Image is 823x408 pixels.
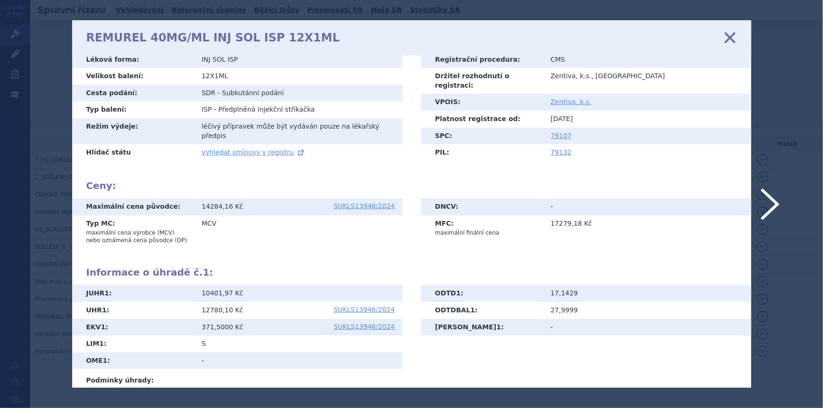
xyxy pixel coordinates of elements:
a: SUKLS13946/2024 [334,323,395,330]
a: zavřít [723,31,737,45]
th: Registrační procedura: [421,51,544,68]
span: ISP [202,106,212,113]
td: 17279,18 Kč [544,215,751,241]
span: SDR [202,89,216,97]
th: Léková forma: [72,51,195,68]
th: Cesta podání: [72,85,195,102]
th: PIL: [421,144,544,161]
th: MFC: [421,215,544,241]
a: SUKLS13946/2024 [334,203,395,209]
span: 12780,10 Kč [202,306,243,314]
p: maximální finální cena [435,229,537,237]
span: 1 [105,289,109,297]
td: - [195,352,402,369]
td: S [195,335,402,352]
th: Maximální cena původce: [72,198,195,215]
a: 79107 [551,132,572,139]
span: 1 [100,340,104,347]
th: ODTD : [421,285,544,302]
th: VPOIS: [421,94,544,111]
a: 79132 [551,148,572,156]
th: LIM : [72,335,195,352]
span: 371,5000 Kč [202,323,243,331]
span: - [217,89,220,97]
span: 1 [103,357,108,364]
th: SPC: [421,128,544,145]
td: INJ SOL ISP [195,51,402,68]
th: EKV : [72,319,195,336]
th: ODTDBAL : [421,302,544,319]
td: léčivý přípravek může být vydáván pouze na lékařský předpis [195,118,402,144]
td: 27,9999 [544,302,751,319]
th: Typ balení: [72,101,195,118]
span: 1 [497,323,501,331]
a: SUKLS13946/2024 [334,306,395,313]
span: 1 [203,267,209,278]
span: Subkutánní podání [222,89,284,97]
a: vyhledat smlouvy v registru [202,148,306,156]
th: Hlídač státu [72,144,195,161]
th: Držitel rozhodnutí o registraci: [421,68,544,94]
td: Zentiva, k.s., [GEOGRAPHIC_DATA] [544,68,751,94]
span: 1 [101,323,106,331]
td: - [544,198,751,215]
td: CMS [544,51,751,68]
td: 17,1429 [544,285,751,302]
span: 1 [471,306,475,314]
td: 10401,97 Kč [195,285,402,302]
h2: Ceny: [86,180,737,191]
span: 14284,16 Kč [202,203,243,210]
td: MCV [195,215,402,248]
h3: Podmínky úhrady: [86,376,737,385]
span: vyhledat smlouvy v registru [202,148,294,156]
th: DNCV: [421,198,544,215]
h1: REMUREL 40MG/ML INJ SOL ISP 12X1ML [86,31,340,45]
td: - [544,319,751,336]
th: Velikost balení: [72,68,195,85]
span: 1 [456,289,461,297]
h2: Informace o úhradě č. : [86,267,737,278]
th: OME : [72,352,195,369]
td: [DATE] [544,111,751,128]
span: 1 [102,306,107,314]
p: maximální cena výrobce (MCV) nebo oznámená cena původce (OP) [86,229,188,244]
th: Platnost registrace od: [421,111,544,128]
td: 12X1ML [195,68,402,85]
th: UHR : [72,302,195,319]
th: Typ MC: [72,215,195,248]
span: Předplněná injekční stříkačka [218,106,315,113]
a: Zentiva, k.s. [551,98,592,106]
span: - [214,106,216,113]
th: JUHR : [72,285,195,302]
th: Režim výdeje: [72,118,195,144]
th: [PERSON_NAME] : [421,319,544,336]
